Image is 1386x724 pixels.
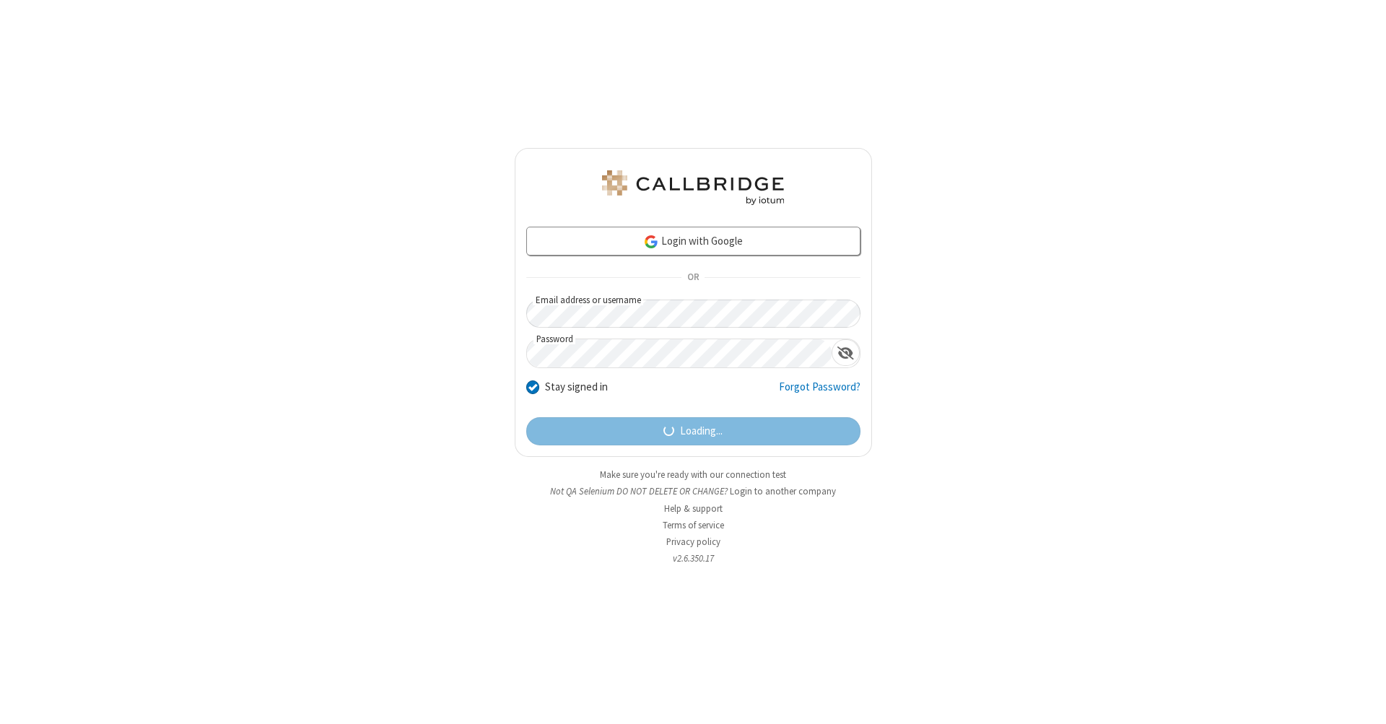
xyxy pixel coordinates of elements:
li: Not QA Selenium DO NOT DELETE OR CHANGE? [515,484,872,498]
img: QA Selenium DO NOT DELETE OR CHANGE [599,170,787,205]
img: google-icon.png [643,234,659,250]
button: Loading... [526,417,860,446]
a: Login with Google [526,227,860,256]
input: Email address or username [526,300,860,328]
a: Terms of service [663,519,724,531]
button: Login to another company [730,484,836,498]
span: Loading... [680,423,723,440]
a: Privacy policy [666,536,720,548]
div: Show password [832,339,860,366]
span: OR [681,268,705,288]
li: v2.6.350.17 [515,551,872,565]
a: Help & support [664,502,723,515]
a: Forgot Password? [779,379,860,406]
label: Stay signed in [545,379,608,396]
a: Make sure you're ready with our connection test [600,468,786,481]
input: Password [527,339,832,367]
